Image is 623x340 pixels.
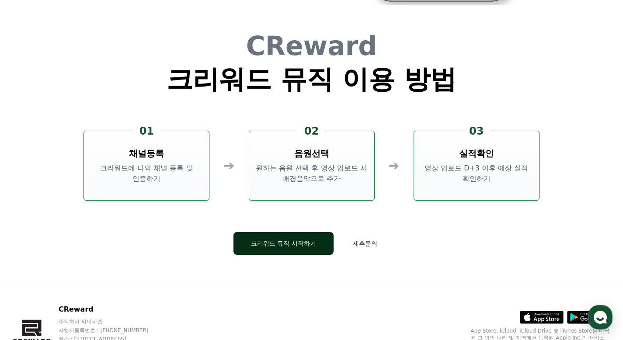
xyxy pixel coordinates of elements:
div: 02 [297,124,326,138]
div: 01 [132,124,161,138]
p: 크리워드에 나의 채널 등록 및 인증하기 [87,163,205,184]
button: 크리워드 뮤직 시작하기 [233,232,334,255]
a: 설정 [113,267,168,289]
p: 주식회사 와이피랩 [59,318,165,325]
p: CReward [59,304,165,315]
p: 사업자등록번호 : [PHONE_NUMBER] [59,327,165,334]
h1: 크리워드 뮤직 이용 방법 [167,66,456,92]
h3: 음원선택 [294,147,329,160]
a: 대화 [58,267,113,289]
div: ➔ [223,158,234,173]
div: 03 [462,124,491,138]
h3: 실적확인 [459,147,494,160]
p: 영상 업로드 D+3 이후 예상 실적 확인하기 [418,163,536,184]
span: 대화 [80,281,90,288]
span: 설정 [135,281,146,288]
span: 홈 [28,281,33,288]
button: 제휴문의 [341,232,390,255]
h3: 채널등록 [129,147,164,160]
div: ➔ [389,158,400,173]
h1: CReward [167,33,456,59]
p: 원하는 음원 선택 후 영상 업로드 시 배경음악으로 추가 [253,163,371,184]
a: 홈 [3,267,58,289]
